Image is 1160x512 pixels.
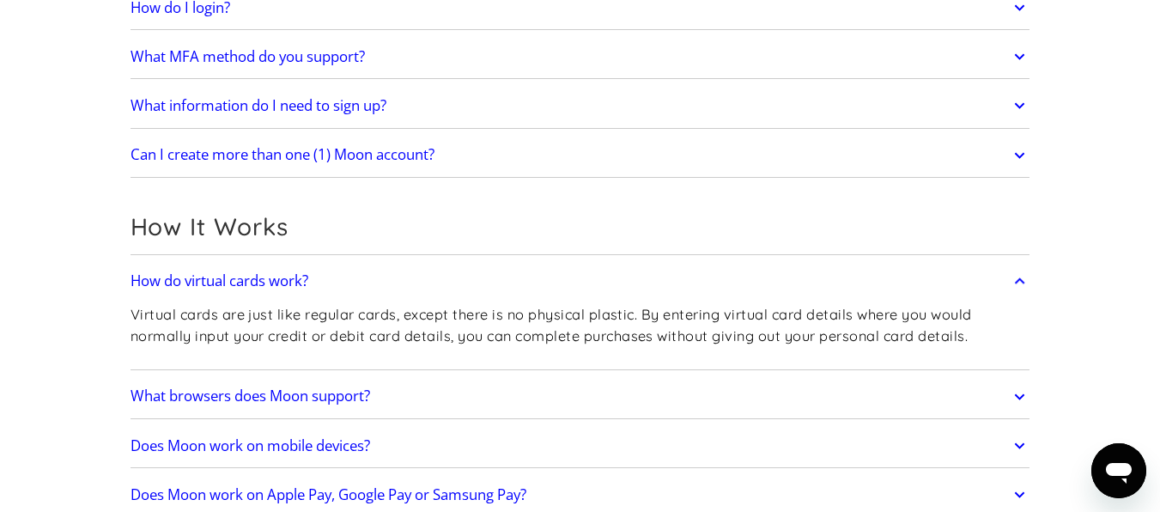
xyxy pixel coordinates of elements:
[131,97,386,114] h2: What information do I need to sign up?
[1091,443,1146,498] iframe: Button to launch messaging window
[131,88,1030,124] a: What information do I need to sign up?
[131,146,434,163] h2: Can I create more than one (1) Moon account?
[131,486,526,503] h2: Does Moon work on Apple Pay, Google Pay or Samsung Pay?
[131,48,365,65] h2: What MFA method do you support?
[131,212,1030,241] h2: How It Works
[131,272,308,290] h2: How do virtual cards work?
[131,304,1030,346] p: Virtual cards are just like regular cards, except there is no physical plastic. By entering virtu...
[131,428,1030,464] a: Does Moon work on mobile devices?
[131,137,1030,173] a: Can I create more than one (1) Moon account?
[131,379,1030,415] a: What browsers does Moon support?
[131,263,1030,299] a: How do virtual cards work?
[131,39,1030,75] a: What MFA method do you support?
[131,387,370,405] h2: What browsers does Moon support?
[131,437,370,454] h2: Does Moon work on mobile devices?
